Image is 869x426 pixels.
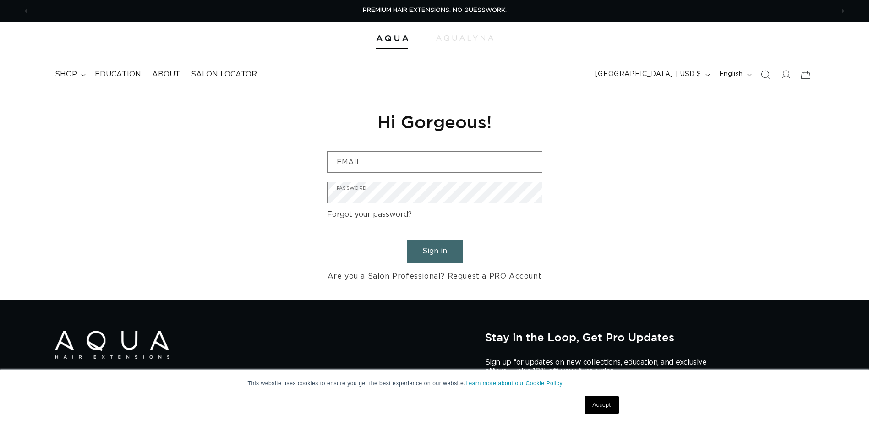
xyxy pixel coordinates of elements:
span: shop [55,70,77,79]
summary: shop [49,64,89,85]
button: Previous announcement [16,2,36,20]
img: aqualyna.com [436,35,493,41]
p: This website uses cookies to ensure you get the best experience on our website. [248,379,622,388]
summary: Search [755,65,776,85]
span: Salon Locator [191,70,257,79]
button: Next announcement [833,2,853,20]
a: Forgot your password? [327,208,412,221]
button: English [714,66,755,83]
a: Salon Locator [186,64,262,85]
img: Aqua Hair Extensions [55,331,169,359]
a: About [147,64,186,85]
a: Are you a Salon Professional? Request a PRO Account [328,270,542,283]
button: Sign in [407,240,463,263]
span: PREMIUM HAIR EXTENSIONS. NO GUESSWORK. [363,7,507,13]
span: [GEOGRAPHIC_DATA] | USD $ [595,70,701,79]
h2: Stay in the Loop, Get Pro Updates [485,331,814,344]
button: [GEOGRAPHIC_DATA] | USD $ [590,66,714,83]
span: Education [95,70,141,79]
span: About [152,70,180,79]
span: English [719,70,743,79]
p: Sign up for updates on new collections, education, and exclusive offers — plus 10% off your first... [485,358,714,376]
a: Learn more about our Cookie Policy. [465,380,564,387]
h1: Hi Gorgeous! [327,110,542,133]
input: Email [328,152,542,172]
img: Aqua Hair Extensions [376,35,408,42]
a: Accept [585,396,618,414]
a: Education [89,64,147,85]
